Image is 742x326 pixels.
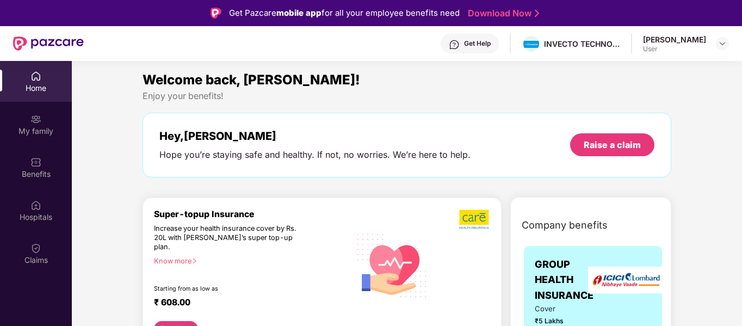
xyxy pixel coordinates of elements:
[535,303,586,315] span: Cover
[191,258,197,264] span: right
[643,45,706,53] div: User
[544,39,620,49] div: INVECTO TECHNOLOGIES PRIVATE LIMITED
[154,209,350,219] div: Super-topup Insurance
[523,41,539,48] img: invecto.png
[13,36,84,51] img: New Pazcare Logo
[30,243,41,254] img: svg+xml;base64,PHN2ZyBpZD0iQ2xhaW0iIHhtbG5zPSJodHRwOi8vd3d3LnczLm9yZy8yMDAwL3N2ZyIgd2lkdGg9IjIwIi...
[154,297,339,310] div: ₹ 608.00
[159,130,471,143] div: Hey, [PERSON_NAME]
[211,8,221,19] img: Logo
[718,39,727,48] img: svg+xml;base64,PHN2ZyBpZD0iRHJvcGRvd24tMzJ4MzIiIHhtbG5zPSJodHRwOi8vd3d3LnczLm9yZy8yMDAwL3N2ZyIgd2...
[535,8,539,19] img: Stroke
[229,7,460,20] div: Get Pazcare for all your employee benefits need
[464,39,491,48] div: Get Help
[276,8,321,18] strong: mobile app
[154,257,344,265] div: Know more
[584,139,641,151] div: Raise a claim
[459,209,490,230] img: b5dec4f62d2307b9de63beb79f102df3.png
[588,267,664,293] img: insurerLogo
[30,157,41,168] img: svg+xml;base64,PHN2ZyBpZD0iQmVuZWZpdHMiIHhtbG5zPSJodHRwOi8vd3d3LnczLm9yZy8yMDAwL3N2ZyIgd2lkdGg9Ij...
[30,200,41,211] img: svg+xml;base64,PHN2ZyBpZD0iSG9zcGl0YWxzIiB4bWxucz0iaHR0cDovL3d3dy53My5vcmcvMjAwMC9zdmciIHdpZHRoPS...
[143,90,671,102] div: Enjoy your benefits!
[468,8,536,19] a: Download Now
[449,39,460,50] img: svg+xml;base64,PHN2ZyBpZD0iSGVscC0zMngzMiIgeG1sbnM9Imh0dHA6Ly93d3cudzMub3JnLzIwMDAvc3ZnIiB3aWR0aD...
[535,316,586,326] span: ₹5 Lakhs
[143,72,360,88] span: Welcome back, [PERSON_NAME]!
[643,34,706,45] div: [PERSON_NAME]
[159,149,471,161] div: Hope you’re staying safe and healthy. If not, no worries. We’re here to help.
[154,224,303,252] div: Increase your health insurance cover by Rs. 20L with [PERSON_NAME]’s super top-up plan.
[30,114,41,125] img: svg+xml;base64,PHN2ZyB3aWR0aD0iMjAiIGhlaWdodD0iMjAiIHZpZXdCb3g9IjAgMCAyMCAyMCIgZmlsbD0ibm9uZSIgeG...
[154,285,304,293] div: Starting from as low as
[350,222,435,307] img: svg+xml;base64,PHN2ZyB4bWxucz0iaHR0cDovL3d3dy53My5vcmcvMjAwMC9zdmciIHhtbG5zOnhsaW5rPSJodHRwOi8vd3...
[522,218,608,233] span: Company benefits
[535,257,593,303] span: GROUP HEALTH INSURANCE
[30,71,41,82] img: svg+xml;base64,PHN2ZyBpZD0iSG9tZSIgeG1sbnM9Imh0dHA6Ly93d3cudzMub3JnLzIwMDAvc3ZnIiB3aWR0aD0iMjAiIG...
